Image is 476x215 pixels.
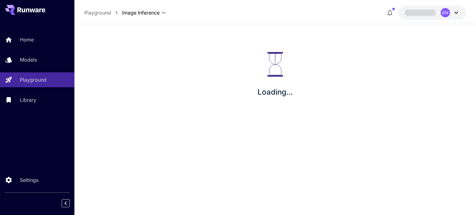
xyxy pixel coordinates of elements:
span: Image Inference [122,9,160,16]
p: Models [20,56,37,63]
p: Home [20,36,34,43]
p: Library [20,96,36,104]
button: Collapse sidebar [62,199,70,207]
div: ĐN [441,8,450,17]
a: Playground [84,9,111,16]
p: Loading... [258,87,293,98]
nav: breadcrumb [84,9,122,16]
p: Playground [20,76,46,84]
div: Collapse sidebar [66,198,74,209]
button: ĐN [399,6,466,20]
p: Settings [20,176,38,184]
